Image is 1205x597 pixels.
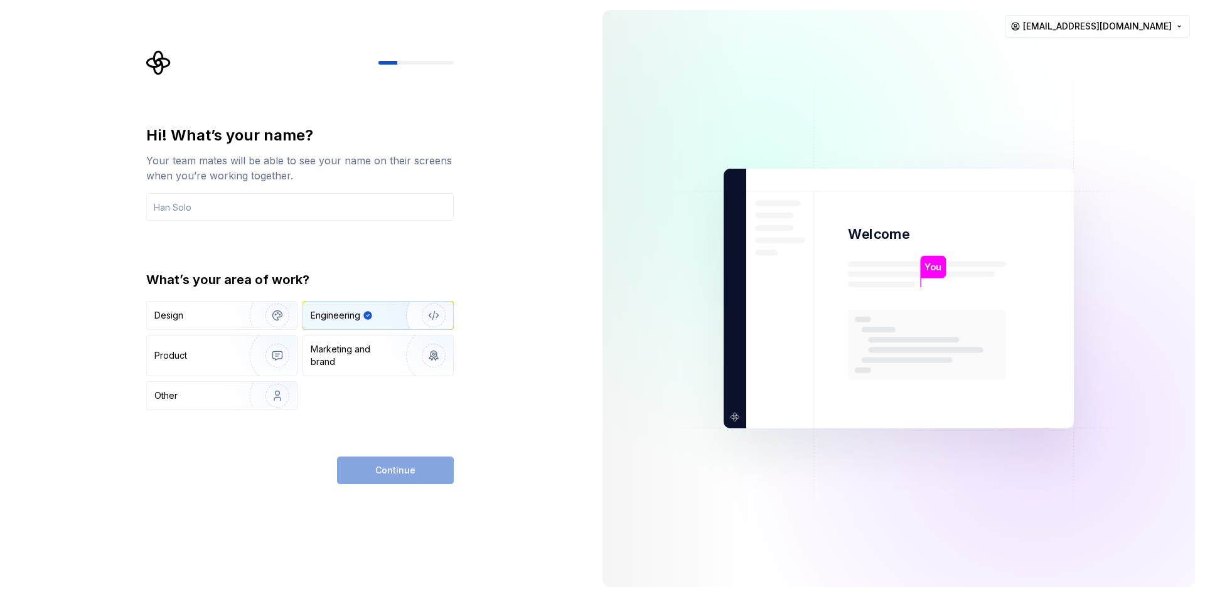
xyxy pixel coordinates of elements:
div: Your team mates will be able to see your name on their screens when you’re working together. [146,153,454,183]
p: Welcome [848,225,909,243]
div: Design [154,309,183,322]
div: Product [154,349,187,362]
button: [EMAIL_ADDRESS][DOMAIN_NAME] [1005,15,1190,38]
div: Other [154,389,178,402]
div: Hi! What’s your name? [146,125,454,145]
input: Han Solo [146,193,454,221]
div: What’s your area of work? [146,271,454,288]
div: Engineering [311,309,360,322]
span: [EMAIL_ADDRESS][DOMAIN_NAME] [1023,20,1172,33]
svg: Supernova Logo [146,50,171,75]
p: You [924,260,941,274]
div: Marketing and brand [311,343,395,368]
